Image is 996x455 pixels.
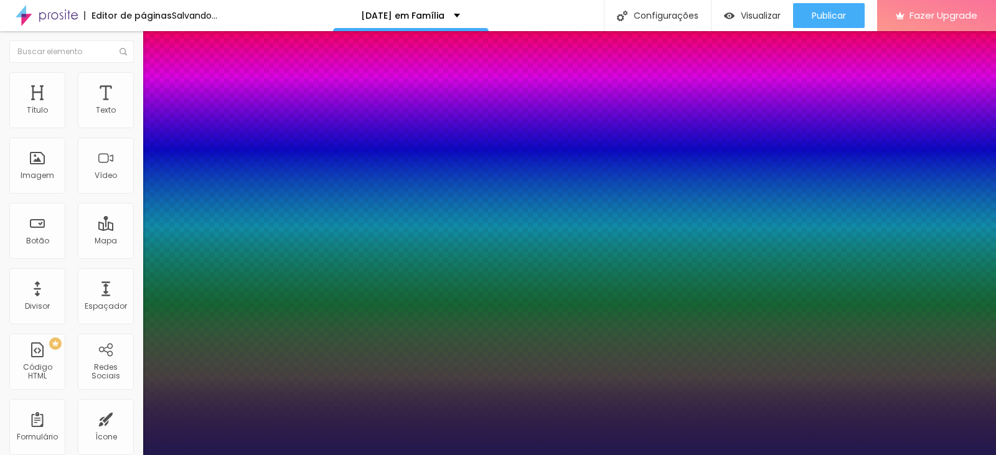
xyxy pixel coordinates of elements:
[793,3,865,28] button: Publicar
[96,106,116,115] div: Texto
[84,11,172,20] div: Editor de páginas
[712,3,793,28] button: Visualizar
[17,433,58,441] div: Formulário
[25,302,50,311] div: Divisor
[172,11,217,20] div: Salvando...
[95,171,117,180] div: Vídeo
[95,237,117,245] div: Mapa
[12,363,62,381] div: Código HTML
[120,48,127,55] img: Icone
[81,363,130,381] div: Redes Sociais
[9,40,134,63] input: Buscar elemento
[724,11,735,21] img: view-1.svg
[27,106,48,115] div: Título
[95,433,117,441] div: Ícone
[361,11,444,20] p: [DATE] em Família
[741,11,781,21] span: Visualizar
[26,237,49,245] div: Botão
[85,302,127,311] div: Espaçador
[909,10,977,21] span: Fazer Upgrade
[812,11,846,21] span: Publicar
[617,11,627,21] img: Icone
[21,171,54,180] div: Imagem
